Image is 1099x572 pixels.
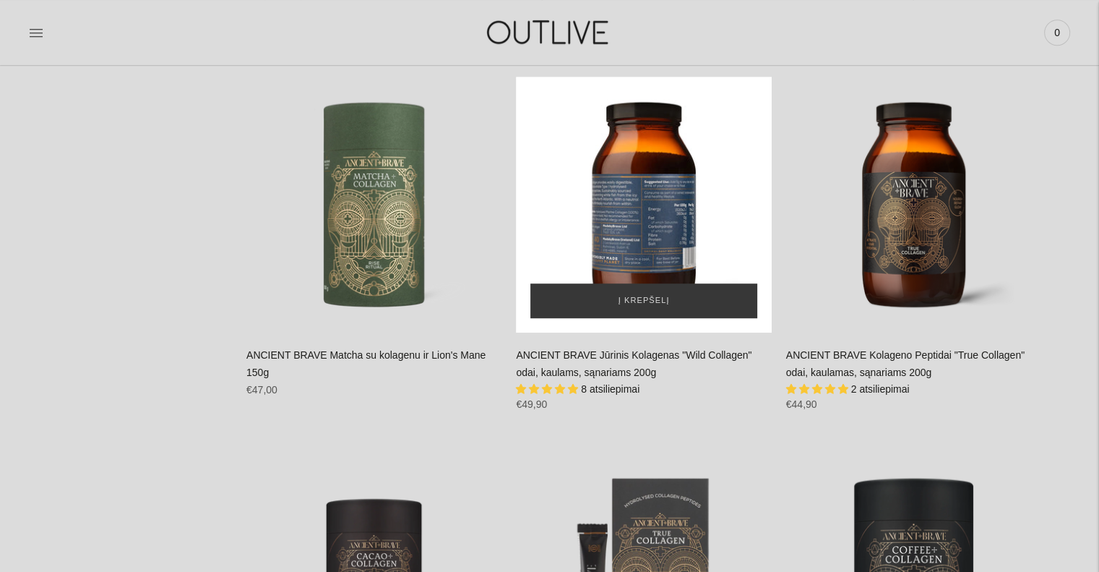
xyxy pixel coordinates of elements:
[516,349,751,378] a: ANCIENT BRAVE Jūrinis Kolagenas "Wild Collagen" odai, kaulams, sąnariams 200g
[516,77,771,332] a: ANCIENT BRAVE Jūrinis Kolagenas
[581,383,639,395] span: 8 atsiliepimai
[851,383,910,395] span: 2 atsiliepimai
[1047,22,1067,43] span: 0
[246,77,501,332] a: ANCIENT BRAVE Matcha su kolagenu ir Lion's Mane 150g
[459,7,639,57] img: OUTLIVE
[786,398,817,410] span: €44,90
[516,383,581,395] span: 4.88 stars
[786,349,1025,378] a: ANCIENT BRAVE Kolageno Peptidai "True Collagen" odai, kaulamas, sąnariams 200g
[246,349,486,378] a: ANCIENT BRAVE Matcha su kolagenu ir Lion's Mane 150g
[786,77,1041,332] a: ANCIENT BRAVE Kolageno Peptidai
[1044,17,1070,48] a: 0
[619,294,670,308] span: Į krepšelį
[786,383,851,395] span: 5.00 stars
[516,398,547,410] span: €49,90
[530,283,757,318] button: Į krepšelį
[246,384,277,396] span: €47,00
